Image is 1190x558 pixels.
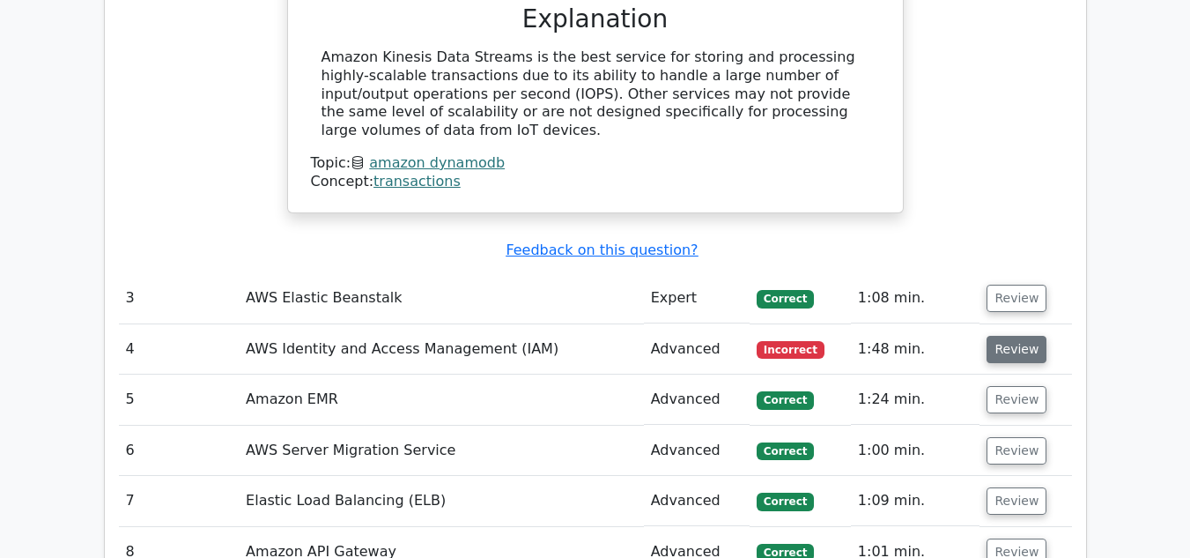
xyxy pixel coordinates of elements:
td: Expert [644,273,750,324]
a: transactions [373,173,461,190]
span: Correct [757,443,814,460]
td: Elastic Load Balancing (ELB) [239,476,644,526]
button: Review [987,437,1046,465]
button: Review [987,487,1046,515]
td: Amazon EMR [239,375,644,425]
td: 1:24 min. [851,375,980,425]
span: Correct [757,493,814,510]
td: 7 [119,476,240,526]
span: Incorrect [757,341,824,359]
div: Concept: [311,173,880,191]
td: 5 [119,375,240,425]
h3: Explanation [322,4,869,34]
button: Review [987,336,1046,363]
td: AWS Elastic Beanstalk [239,273,644,324]
div: Amazon Kinesis Data Streams is the best service for storing and processing highly-scalable transa... [322,48,869,140]
td: 4 [119,324,240,375]
td: Advanced [644,324,750,375]
td: 6 [119,426,240,476]
button: Review [987,285,1046,312]
td: Advanced [644,375,750,425]
a: Feedback on this question? [506,242,698,258]
td: 1:09 min. [851,476,980,526]
div: Topic: [311,154,880,173]
span: Correct [757,391,814,409]
td: Advanced [644,476,750,526]
td: AWS Identity and Access Management (IAM) [239,324,644,375]
td: 1:00 min. [851,426,980,476]
td: AWS Server Migration Service [239,426,644,476]
td: 1:48 min. [851,324,980,375]
td: 1:08 min. [851,273,980,324]
td: Advanced [644,426,750,476]
td: 3 [119,273,240,324]
button: Review [987,386,1046,413]
a: amazon dynamodb [369,154,505,171]
span: Correct [757,290,814,308]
